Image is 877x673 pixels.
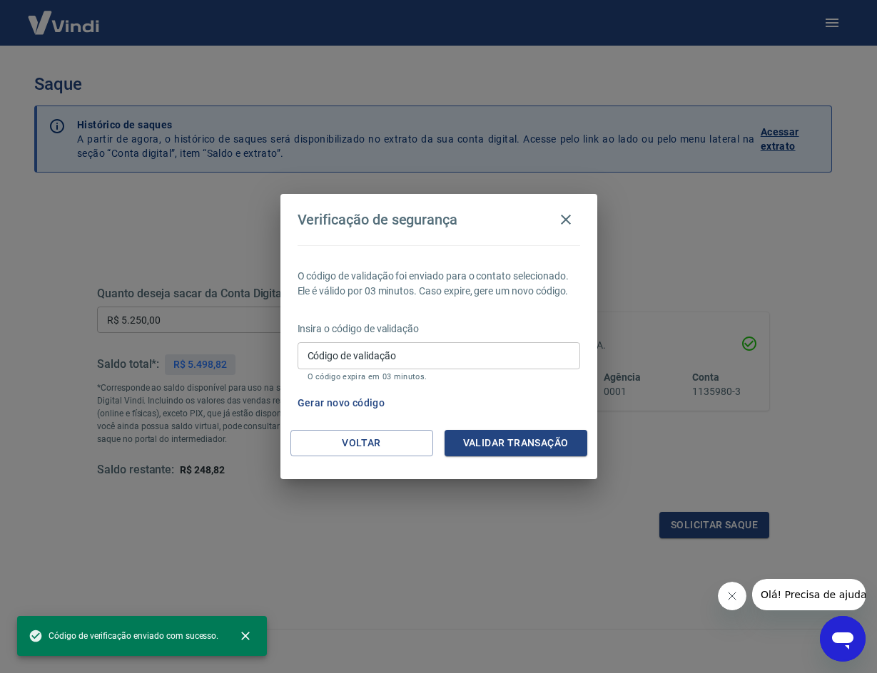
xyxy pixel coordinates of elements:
[298,211,458,228] h4: Verificação de segurança
[9,10,120,21] span: Olá! Precisa de ajuda?
[292,390,391,416] button: Gerar novo código
[298,269,580,299] p: O código de validação foi enviado para o contato selecionado. Ele é válido por 03 minutos. Caso e...
[718,582,746,610] iframe: Fechar mensagem
[29,629,218,643] span: Código de verificação enviado com sucesso.
[308,372,570,381] p: O código expira em 03 minutos.
[445,430,587,456] button: Validar transação
[230,620,261,652] button: close
[820,616,866,662] iframe: Botão para abrir a janela de mensagens
[752,579,866,610] iframe: Mensagem da empresa
[298,322,580,336] p: Insira o código de validação
[290,430,433,456] button: Voltar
